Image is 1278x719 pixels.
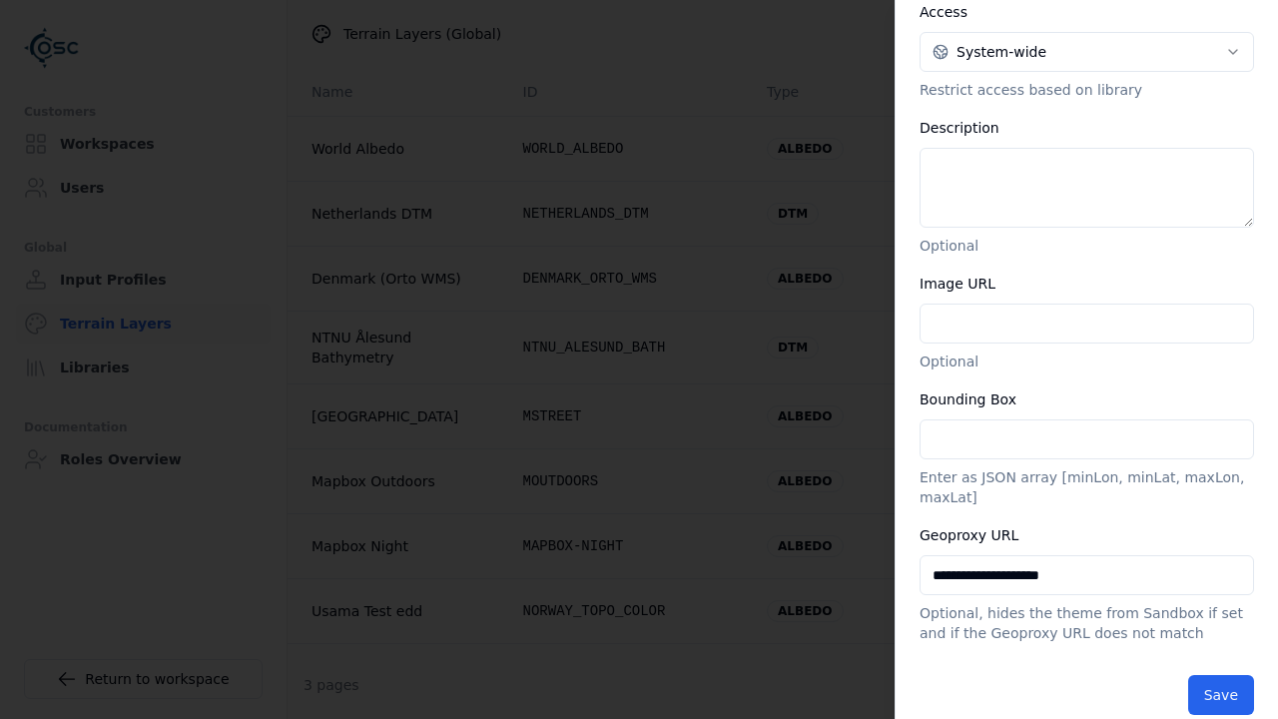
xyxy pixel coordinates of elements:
p: Restrict access based on library [920,80,1254,100]
label: Description [920,120,999,136]
p: Optional, hides the theme from Sandbox if set and if the Geoproxy URL does not match [920,603,1254,643]
label: Geoproxy URL [920,527,1018,543]
p: Optional [920,236,1254,256]
label: Bounding Box [920,391,1016,407]
p: Optional [920,352,1254,371]
button: Save [1188,675,1254,715]
label: Access [920,4,967,20]
label: Image URL [920,276,995,292]
p: Enter as JSON array [minLon, minLat, maxLon, maxLat] [920,467,1254,507]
